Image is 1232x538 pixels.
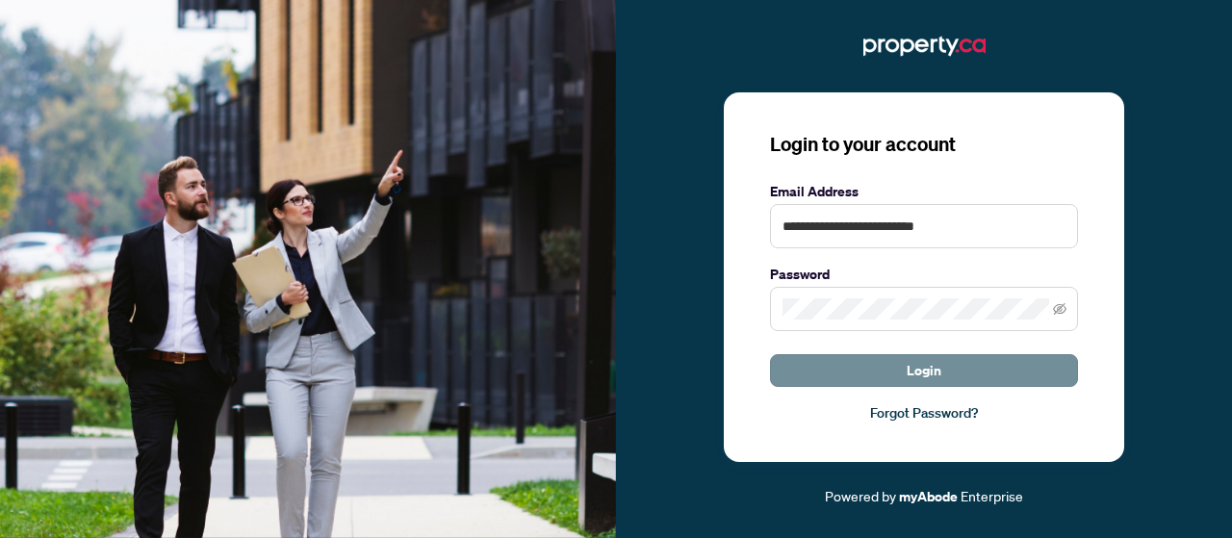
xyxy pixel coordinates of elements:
[907,355,941,386] span: Login
[770,181,1078,202] label: Email Address
[863,31,986,62] img: ma-logo
[825,487,896,504] span: Powered by
[770,264,1078,285] label: Password
[770,354,1078,387] button: Login
[770,402,1078,423] a: Forgot Password?
[899,486,958,507] a: myAbode
[1053,302,1066,316] span: eye-invisible
[770,131,1078,158] h3: Login to your account
[961,487,1023,504] span: Enterprise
